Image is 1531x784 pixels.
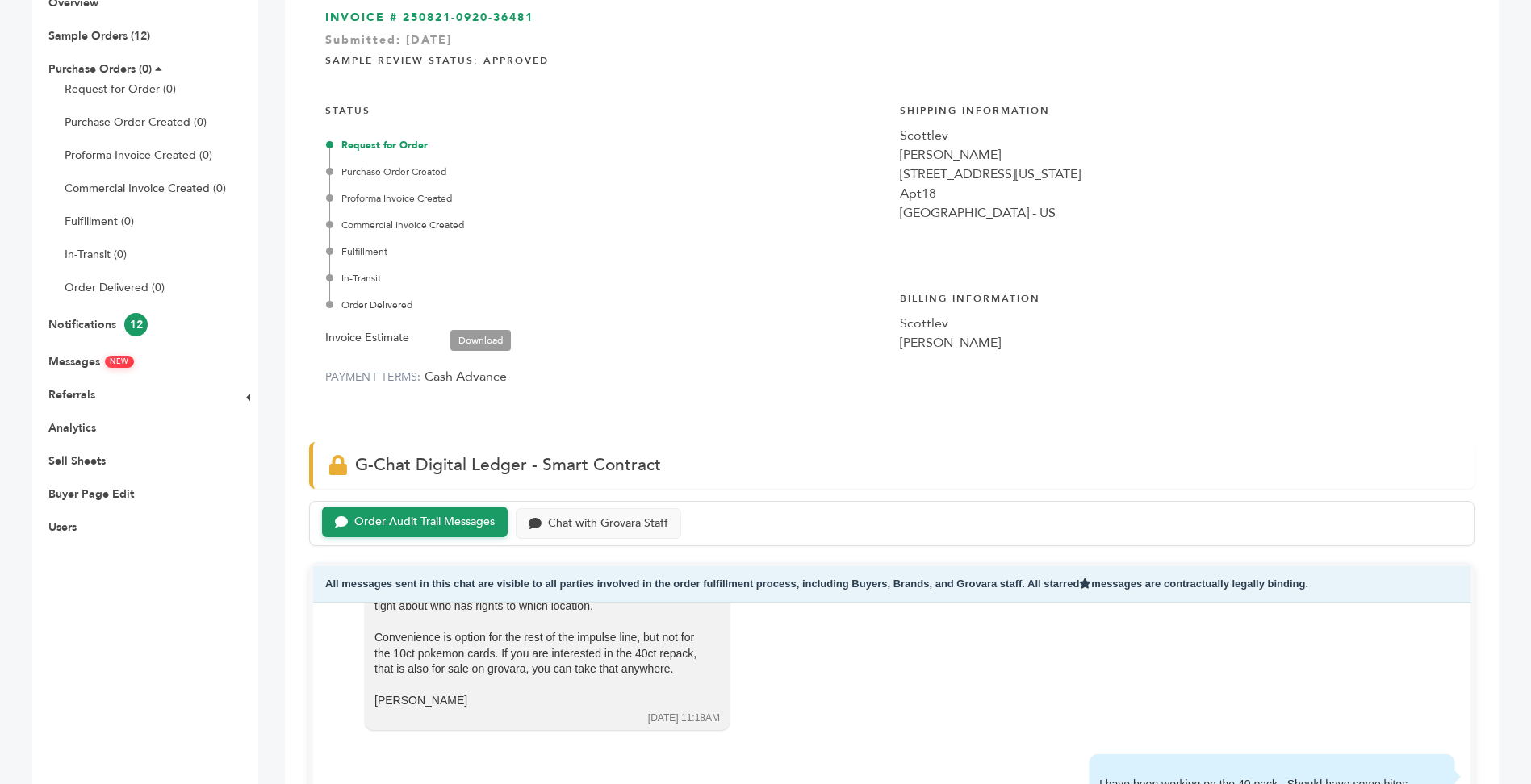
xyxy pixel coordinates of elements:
[65,247,127,262] a: In-Transit (0)
[48,387,95,402] a: Referrals
[355,453,661,477] span: G-Chat Digital Ledger - Smart Contract
[900,126,1458,145] div: Scottlev
[313,566,1470,603] div: All messages sent in this chat are visible to all parties involved in the order fulfillment proce...
[325,10,1458,26] h3: INVOICE # 250821-0920-36481
[325,92,884,126] h4: STATUS
[325,328,409,348] label: Invoice Estimate
[900,333,1458,352] div: [PERSON_NAME]
[65,81,176,97] a: Request for Order (0)
[450,330,511,351] a: Download
[65,214,134,229] a: Fulfillment (0)
[48,28,150,44] a: Sample Orders (12)
[48,486,134,502] a: Buyer Page Edit
[374,567,697,709] div: Hey [PERSON_NAME], Pokemon declines retailers if they are already covered by another distribution...
[329,218,884,232] div: Commercial Invoice Created
[900,165,1458,184] div: [STREET_ADDRESS][US_STATE]
[900,314,1458,333] div: Scottlev
[325,369,421,385] label: PAYMENT TERMS:
[900,280,1458,314] h4: Billing Information
[325,42,1458,76] h4: Sample Review Status: Approved
[425,368,507,386] span: Cash Advance
[65,181,226,196] a: Commercial Invoice Created (0)
[48,420,96,436] a: Analytics
[48,453,106,469] a: Sell Sheets
[548,517,668,531] div: Chat with Grovara Staff
[65,280,165,295] a: Order Delivered (0)
[900,145,1458,165] div: [PERSON_NAME]
[325,32,1458,56] div: Submitted: [DATE]
[124,313,148,336] span: 12
[104,355,134,368] span: NEW
[48,317,148,332] a: Notifications12
[329,138,884,152] div: Request for Order
[329,191,884,206] div: Proforma Invoice Created
[374,693,697,709] div: [PERSON_NAME]
[329,165,884,179] div: Purchase Order Created
[374,630,697,678] div: Convenience is option for the rest of the impulse line, but not for the 10ct pokemon cards. If yo...
[329,298,884,312] div: Order Delivered
[900,203,1458,223] div: [GEOGRAPHIC_DATA] - US
[48,519,77,535] a: Users
[354,515,495,529] div: Order Audit Trail Messages
[329,271,884,286] div: In-Transit
[65,148,212,163] a: Proforma Invoice Created (0)
[900,184,1458,203] div: Apt18
[648,711,720,725] div: [DATE] 11:18AM
[329,244,884,259] div: Fulfillment
[48,61,152,77] a: Purchase Orders (0)
[900,92,1458,126] h4: Shipping Information
[48,354,134,369] a: MessagesNEW
[65,115,207,130] a: Purchase Order Created (0)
